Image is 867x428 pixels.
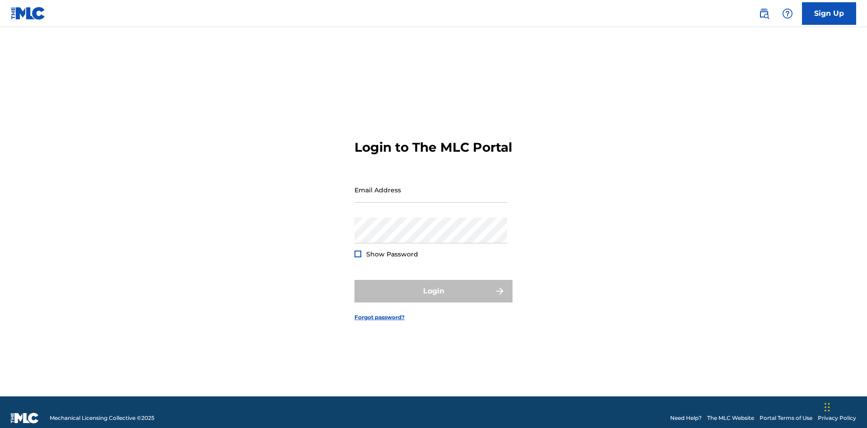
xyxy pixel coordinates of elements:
[778,5,797,23] div: Help
[354,140,512,155] h3: Login to The MLC Portal
[11,413,39,423] img: logo
[818,414,856,422] a: Privacy Policy
[760,414,812,422] a: Portal Terms of Use
[802,2,856,25] a: Sign Up
[822,385,867,428] iframe: Chat Widget
[782,8,793,19] img: help
[366,250,418,258] span: Show Password
[825,394,830,421] div: Drag
[50,414,154,422] span: Mechanical Licensing Collective © 2025
[759,8,769,19] img: search
[354,313,405,321] a: Forgot password?
[11,7,46,20] img: MLC Logo
[707,414,754,422] a: The MLC Website
[670,414,702,422] a: Need Help?
[755,5,773,23] a: Public Search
